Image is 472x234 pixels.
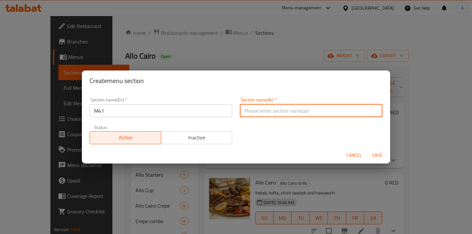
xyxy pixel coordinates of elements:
input: Please enter section name(ar) [240,104,382,117]
span: Cancel [346,151,362,159]
input: Please enter section name(en) [90,104,232,117]
span: Inactive [164,133,230,142]
button: Cancel [344,149,364,161]
h2: Create menu section [90,76,382,86]
button: Active [90,131,161,144]
button: Inactive [161,131,232,144]
button: Save [367,149,388,161]
span: Save [370,151,385,159]
span: Active [92,133,159,142]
